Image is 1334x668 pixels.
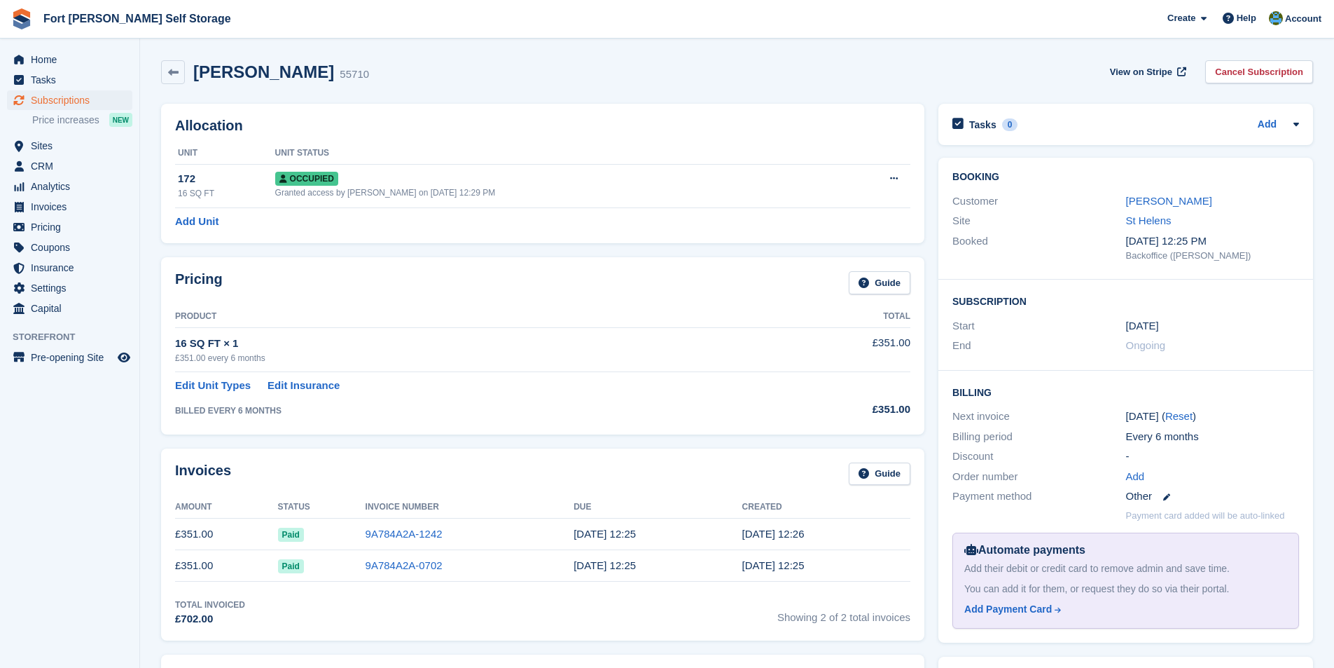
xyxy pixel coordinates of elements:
[1126,195,1212,207] a: [PERSON_NAME]
[742,559,805,571] time: 2024-10-04 11:25:37 UTC
[1126,429,1299,445] div: Every 6 months
[1126,409,1299,425] div: [DATE] ( )
[366,496,574,519] th: Invoice Number
[175,306,772,328] th: Product
[952,338,1125,354] div: End
[175,378,251,394] a: Edit Unit Types
[31,136,115,156] span: Sites
[742,528,805,540] time: 2025-04-04 11:26:39 UTC
[969,118,996,131] h2: Tasks
[1269,11,1283,25] img: Alex
[964,602,1052,617] div: Add Payment Card
[366,528,443,540] a: 9A784A2A-1242
[175,214,218,230] a: Add Unit
[278,528,304,542] span: Paid
[952,429,1125,445] div: Billing period
[1126,233,1299,250] div: [DATE] 12:25 PM
[1104,60,1189,83] a: View on Stripe
[952,294,1299,308] h2: Subscription
[1126,509,1285,523] p: Payment card added will be auto-linked
[175,336,772,352] div: 16 SQ FT × 1
[952,318,1125,334] div: Start
[366,559,443,571] a: 9A784A2A-0702
[7,50,132,69] a: menu
[175,599,245,611] div: Total Invoiced
[31,156,115,176] span: CRM
[7,278,132,298] a: menu
[1165,410,1193,422] a: Reset
[7,217,132,237] a: menu
[31,197,115,217] span: Invoices
[13,330,139,344] span: Storefront
[268,378,340,394] a: Edit Insurance
[178,187,275,200] div: 16 SQ FT
[777,599,910,627] span: Showing 2 of 2 total invoices
[742,496,910,519] th: Created
[574,528,636,540] time: 2025-04-05 11:25:37 UTC
[275,186,836,199] div: Granted access by [PERSON_NAME] on [DATE] 12:29 PM
[1126,469,1145,485] a: Add
[31,90,115,110] span: Subscriptions
[7,90,132,110] a: menu
[11,8,32,29] img: stora-icon-8386f47178a22dfd0bd8f6a31ec36ba5ce8667c1dd55bd0f319d3a0aa187defe.svg
[1126,318,1159,334] time: 2024-10-04 00:00:00 UTC
[964,542,1287,559] div: Automate payments
[772,327,910,372] td: £351.00
[175,496,278,519] th: Amount
[31,50,115,69] span: Home
[952,233,1125,263] div: Booked
[278,559,304,573] span: Paid
[1258,117,1277,133] a: Add
[952,213,1125,229] div: Site
[1002,118,1018,131] div: 0
[1110,65,1172,79] span: View on Stripe
[175,271,223,294] h2: Pricing
[7,348,132,367] a: menu
[340,67,369,83] div: 55710
[952,385,1299,399] h2: Billing
[31,258,115,278] span: Insurance
[1126,449,1299,465] div: -
[278,496,366,519] th: Status
[1167,11,1195,25] span: Create
[574,496,742,519] th: Due
[1126,249,1299,263] div: Backoffice ([PERSON_NAME])
[7,258,132,278] a: menu
[952,469,1125,485] div: Order number
[574,559,636,571] time: 2024-10-05 11:25:37 UTC
[952,409,1125,425] div: Next invoice
[116,349,132,366] a: Preview store
[772,402,910,418] div: £351.00
[31,278,115,298] span: Settings
[38,7,237,30] a: Fort [PERSON_NAME] Self Storage
[175,118,910,134] h2: Allocation
[31,299,115,318] span: Capital
[1126,489,1299,505] div: Other
[1126,214,1172,226] a: St Helens
[1285,12,1321,26] span: Account
[31,238,115,257] span: Coupons
[175,519,278,550] td: £351.00
[32,114,99,127] span: Price increases
[849,463,910,486] a: Guide
[275,142,836,165] th: Unit Status
[31,217,115,237] span: Pricing
[175,352,772,364] div: £351.00 every 6 months
[31,177,115,196] span: Analytics
[772,306,910,328] th: Total
[952,172,1299,183] h2: Booking
[7,70,132,90] a: menu
[7,177,132,196] a: menu
[275,172,338,186] span: Occupied
[7,136,132,156] a: menu
[175,611,245,627] div: £702.00
[849,271,910,294] a: Guide
[7,238,132,257] a: menu
[31,348,115,367] span: Pre-opening Site
[952,449,1125,465] div: Discount
[175,142,275,165] th: Unit
[178,171,275,187] div: 172
[175,404,772,417] div: BILLED EVERY 6 MONTHS
[32,112,132,128] a: Price increases NEW
[7,197,132,217] a: menu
